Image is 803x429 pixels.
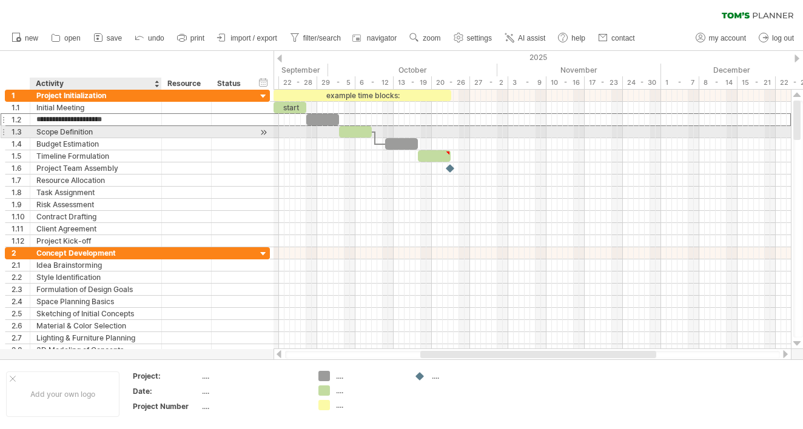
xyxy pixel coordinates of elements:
div: 2.1 [12,259,30,271]
div: Client Agreement [36,223,155,234]
span: settings [467,34,492,42]
div: 10 - 16 [546,76,585,89]
span: log out [772,34,794,42]
a: undo [132,30,168,46]
div: 1.9 [12,199,30,210]
div: Formulation of Design Goals [36,284,155,295]
div: .... [336,371,402,381]
div: Resource [167,78,204,90]
div: Project Kick-off [36,235,155,247]
div: 20 - 26 [432,76,470,89]
div: 29 - 5 [317,76,355,89]
div: Contract Drafting [36,211,155,222]
div: Project Initialization [36,90,155,101]
span: navigator [367,34,397,42]
div: 17 - 23 [585,76,623,89]
div: Project Team Assembly [36,162,155,174]
a: navigator [351,30,400,46]
div: Add your own logo [6,371,119,417]
div: 1.4 [12,138,30,150]
div: Concept Development [36,247,155,259]
a: contact [595,30,639,46]
div: 22 - 28 [279,76,317,89]
div: 2 [12,247,30,259]
div: .... [202,386,304,396]
a: my account [693,30,750,46]
div: 3 - 9 [508,76,546,89]
div: example time blocks: [274,90,451,101]
span: filter/search [303,34,341,42]
div: Style Identification [36,271,155,283]
div: 2.7 [12,332,30,344]
div: Lighting & Furniture Planning [36,332,155,344]
div: 1.8 [12,187,30,198]
div: Space Planning Basics [36,296,155,307]
div: Date: [133,386,200,396]
span: AI assist [518,34,545,42]
div: 1.10 [12,211,30,222]
div: 1.3 [12,126,30,138]
span: import / export [230,34,277,42]
div: 1.5 [12,150,30,162]
div: 1.1 [12,102,30,113]
div: 2.4 [12,296,30,307]
span: zoom [423,34,440,42]
div: Activity [36,78,155,90]
div: Sketching of Initial Concepts [36,308,155,319]
div: 15 - 21 [737,76,776,89]
div: start [274,102,306,113]
div: .... [336,385,402,396]
div: Material & Color Selection [36,320,155,331]
div: 6 - 12 [355,76,394,89]
div: .... [432,371,498,381]
a: zoom [406,30,444,46]
a: import / export [214,30,281,46]
div: 3D Modeling of Concepts [36,344,155,356]
div: Risk Assessment [36,199,155,210]
div: 2.2 [12,271,30,283]
div: Status [217,78,244,90]
div: Timeline Formulation [36,150,155,162]
div: 1.6 [12,162,30,174]
a: filter/search [287,30,344,46]
a: AI assist [502,30,549,46]
a: new [8,30,42,46]
div: Project: [133,371,200,381]
div: 13 - 19 [394,76,432,89]
a: print [174,30,208,46]
span: contact [611,34,635,42]
div: 1.11 [12,223,30,234]
div: 1.7 [12,175,30,186]
div: 2.8 [12,344,30,356]
div: Resource Allocation [36,175,155,186]
div: .... [202,401,304,411]
span: print [190,34,204,42]
div: November 2025 [497,64,661,76]
a: settings [451,30,496,46]
div: Project Number [133,401,200,411]
div: .... [336,400,402,410]
a: open [48,30,84,46]
div: Task Assignment [36,187,155,198]
div: Idea Brainstorming [36,259,155,271]
div: 1 - 7 [661,76,699,89]
div: 2.5 [12,308,30,319]
a: log out [756,30,798,46]
div: 1.2 [12,114,30,125]
div: 2.6 [12,320,30,331]
a: save [90,30,126,46]
div: October 2025 [328,64,497,76]
div: 24 - 30 [623,76,661,89]
span: new [25,34,38,42]
div: 1.12 [12,235,30,247]
div: 1 [12,90,30,101]
span: my account [709,34,746,42]
a: help [555,30,589,46]
span: open [64,34,81,42]
div: 27 - 2 [470,76,508,89]
div: 8 - 14 [699,76,737,89]
span: help [571,34,585,42]
div: Initial Meeting [36,102,155,113]
div: scroll to activity [258,126,269,139]
span: save [107,34,122,42]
